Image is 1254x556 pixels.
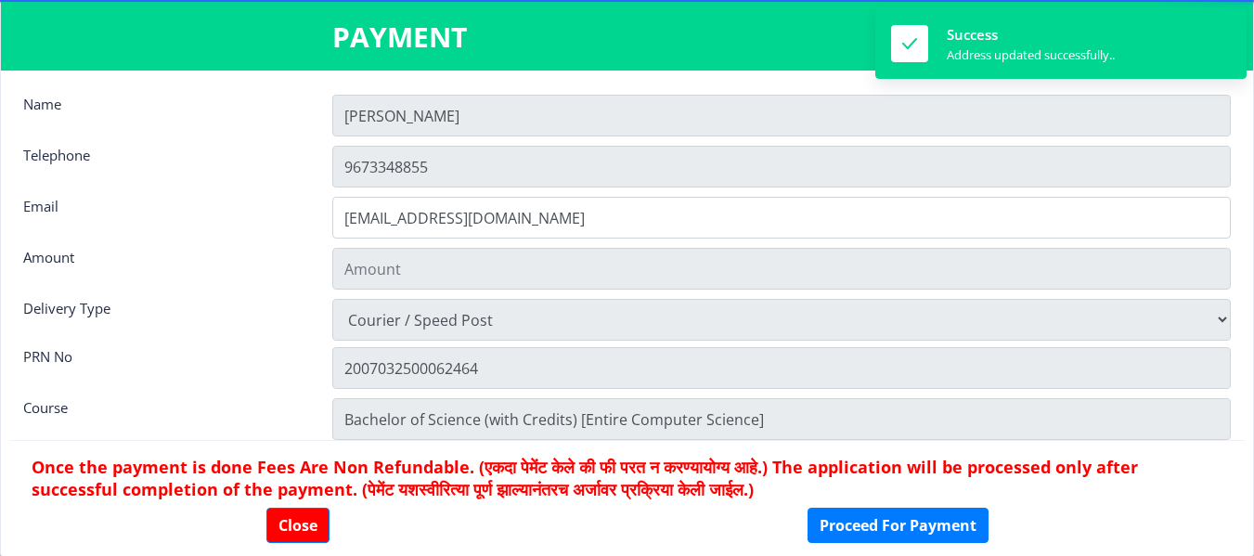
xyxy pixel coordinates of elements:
div: Address updated successfully.. [947,46,1115,63]
h6: Once the payment is done Fees Are Non Refundable. (एकदा पेमेंट केले की फी परत न करण्यायोग्य आहे.)... [32,456,1222,500]
div: Name [9,95,318,132]
div: PRN No [9,347,318,384]
input: Zipcode [332,347,1231,389]
div: Course [9,398,318,435]
span: Success [947,25,998,44]
div: Delivery Type [9,299,318,336]
input: Amount [332,248,1231,290]
input: Email [332,197,1231,239]
input: Name [332,95,1231,136]
div: Telephone [9,146,318,183]
div: Email [9,197,318,234]
input: Telephone [332,146,1231,187]
div: Amount [9,248,318,285]
button: Proceed For Payment [808,508,989,543]
h3: PAYMENT [332,19,923,56]
button: Close [266,508,330,543]
input: Zipcode [332,398,1231,440]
